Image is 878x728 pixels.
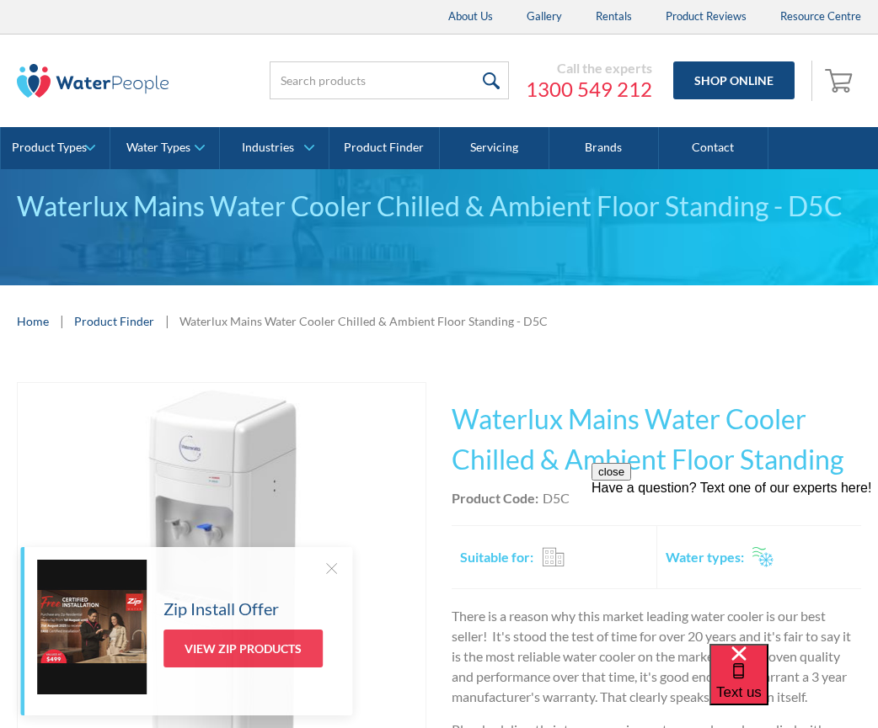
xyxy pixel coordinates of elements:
[543,488,570,508] div: D5C
[329,127,439,169] a: Product Finder
[163,311,171,331] div: |
[452,606,861,707] p: There is a reason why this market leading water cooler is our best seller! It's stood the test of...
[57,311,66,331] div: |
[440,127,549,169] a: Servicing
[825,66,857,93] img: shopping cart
[592,463,878,665] iframe: podium webchat widget prompt
[460,547,533,567] h2: Suitable for:
[526,60,652,77] div: Call the experts
[452,490,538,506] strong: Product Code:
[163,630,323,667] a: View Zip Products
[17,312,49,330] a: Home
[659,127,768,169] a: Contact
[673,61,795,99] a: Shop Online
[242,141,294,155] div: Industries
[220,127,329,169] a: Industries
[526,77,652,102] a: 1300 549 212
[549,127,659,169] a: Brands
[12,141,87,155] div: Product Types
[126,141,190,155] div: Water Types
[709,644,878,728] iframe: podium webchat widget bubble
[110,127,219,169] a: Water Types
[1,127,110,169] a: Product Types
[17,186,861,226] div: Waterlux Mains Water Cooler Chilled & Ambient Floor Standing - D5C
[163,596,279,621] h5: Zip Install Offer
[17,64,169,98] img: The Water People
[821,61,861,101] a: Open empty cart
[270,61,509,99] input: Search products
[37,560,147,694] img: Zip Install Offer
[74,312,154,330] a: Product Finder
[179,312,548,330] div: Waterlux Mains Water Cooler Chilled & Ambient Floor Standing - D5C
[452,399,861,480] h1: Waterlux Mains Water Cooler Chilled & Ambient Floor Standing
